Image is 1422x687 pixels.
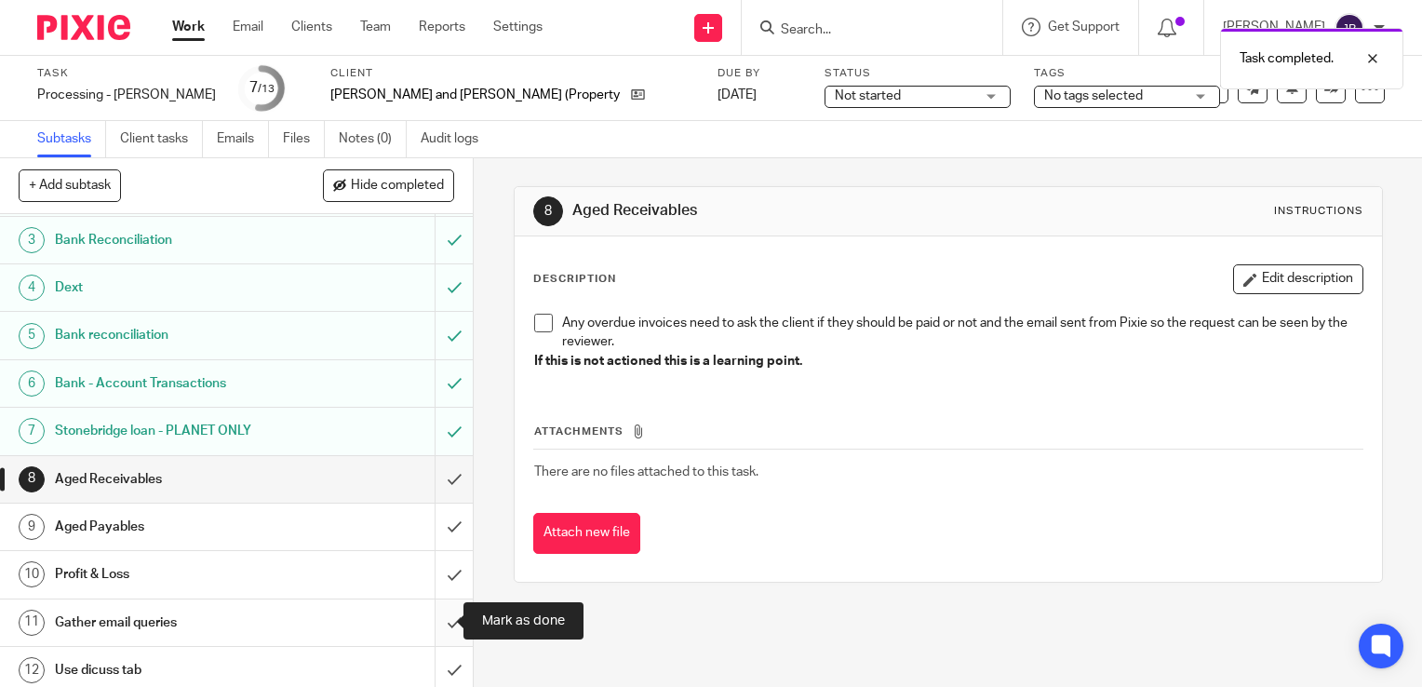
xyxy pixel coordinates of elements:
[55,226,296,254] h1: Bank Reconciliation
[493,18,543,36] a: Settings
[330,86,622,104] p: [PERSON_NAME] and [PERSON_NAME] (Property Agency)
[55,656,296,684] h1: Use dicuss tab
[19,227,45,253] div: 3
[533,196,563,226] div: 8
[534,355,802,368] strong: If this is not actioned this is a learning point.
[55,465,296,493] h1: Aged Receivables
[19,169,121,201] button: + Add subtask
[37,86,216,104] div: Processing - Jaime
[233,18,263,36] a: Email
[1335,13,1364,43] img: svg%3E
[19,275,45,301] div: 4
[55,417,296,445] h1: Stonebridge loan - PLANET ONLY
[19,657,45,683] div: 12
[1274,204,1363,219] div: Instructions
[291,18,332,36] a: Clients
[1044,89,1143,102] span: No tags selected
[37,66,216,81] label: Task
[19,610,45,636] div: 11
[323,169,454,201] button: Hide completed
[258,84,275,94] small: /13
[718,88,757,101] span: [DATE]
[533,513,640,555] button: Attach new file
[419,18,465,36] a: Reports
[19,514,45,540] div: 9
[120,121,203,157] a: Client tasks
[217,121,269,157] a: Emails
[19,418,45,444] div: 7
[351,179,444,194] span: Hide completed
[533,272,616,287] p: Description
[37,86,216,104] div: Processing - [PERSON_NAME]
[19,323,45,349] div: 5
[360,18,391,36] a: Team
[55,560,296,588] h1: Profit & Loss
[19,561,45,587] div: 10
[1233,264,1363,294] button: Edit description
[330,66,694,81] label: Client
[55,321,296,349] h1: Bank reconciliation
[55,609,296,637] h1: Gather email queries
[572,201,987,221] h1: Aged Receivables
[534,465,758,478] span: There are no files attached to this task.
[37,121,106,157] a: Subtasks
[562,314,1362,352] p: Any overdue invoices need to ask the client if they should be paid or not and the email sent from...
[172,18,205,36] a: Work
[55,370,296,397] h1: Bank - Account Transactions
[421,121,492,157] a: Audit logs
[283,121,325,157] a: Files
[1240,49,1334,68] p: Task completed.
[339,121,407,157] a: Notes (0)
[249,77,275,99] div: 7
[55,513,296,541] h1: Aged Payables
[37,15,130,40] img: Pixie
[19,466,45,492] div: 8
[835,89,901,102] span: Not started
[19,370,45,397] div: 6
[55,274,296,302] h1: Dext
[534,426,624,437] span: Attachments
